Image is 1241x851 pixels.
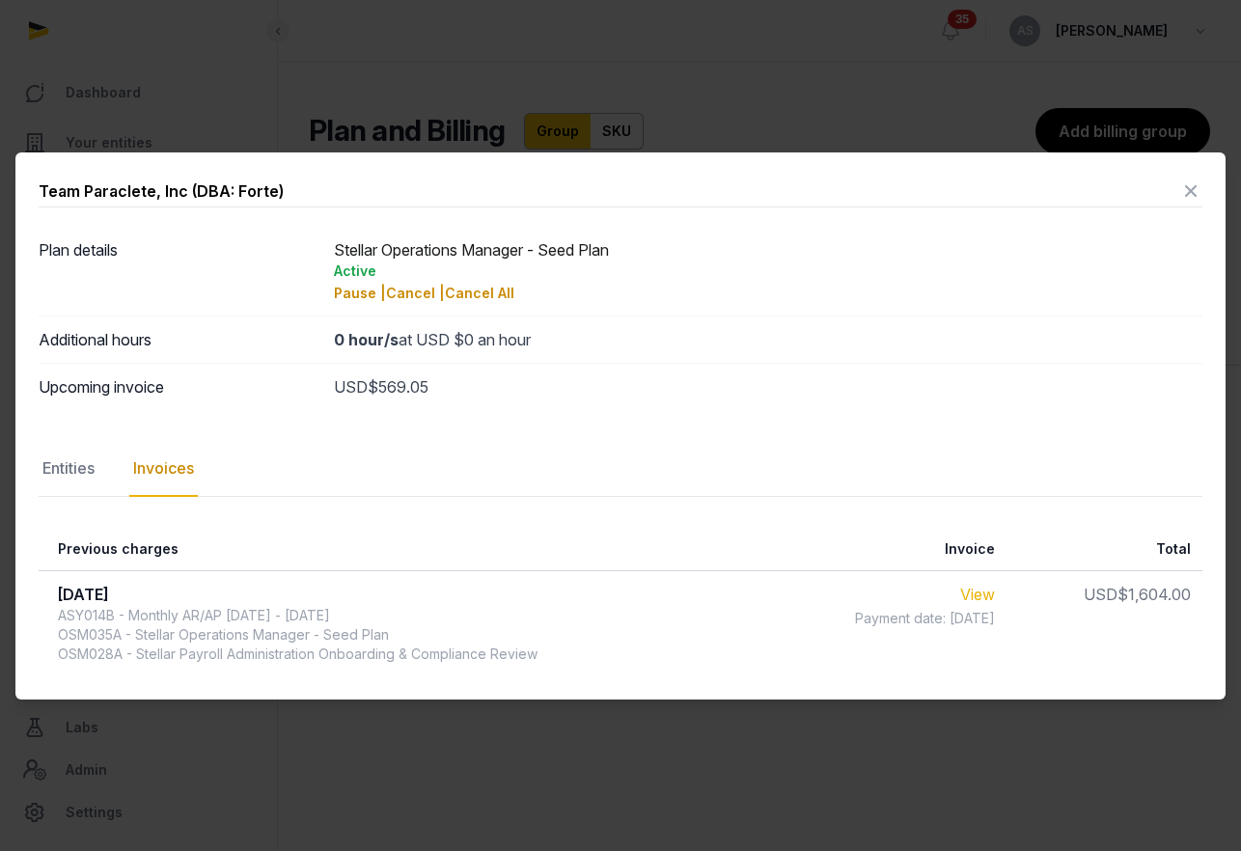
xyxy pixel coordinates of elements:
div: Stellar Operations Manager - Seed Plan [334,238,1203,304]
span: $1,604.00 [1117,585,1191,604]
div: at USD $0 an hour [334,328,1203,351]
th: Total [1007,528,1202,571]
span: Cancel | [386,285,445,301]
div: ASY014B - Monthly AR/AP [DATE] - [DATE] OSM035A - Stellar Operations Manager - Seed Plan OSM028A ... [58,606,538,664]
span: [DATE] [58,585,109,604]
nav: Tabs [39,441,1202,497]
span: $569.05 [368,377,428,397]
dt: Upcoming invoice [39,375,318,398]
dt: Plan details [39,238,318,304]
span: USD [334,377,368,397]
div: Invoices [129,441,198,497]
span: Cancel All [445,285,514,301]
div: Team Paraclete, Inc (DBA: Forte) [39,179,284,203]
dt: Additional hours [39,328,318,351]
th: Previous charges [39,528,763,571]
span: Pause | [334,285,386,301]
span: Payment date: [DATE] [855,609,995,628]
th: Invoice [763,528,1006,571]
div: Active [334,261,1203,281]
span: USD [1084,585,1117,604]
strong: 0 hour/s [334,330,399,349]
div: Entities [39,441,98,497]
a: View [960,585,995,604]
